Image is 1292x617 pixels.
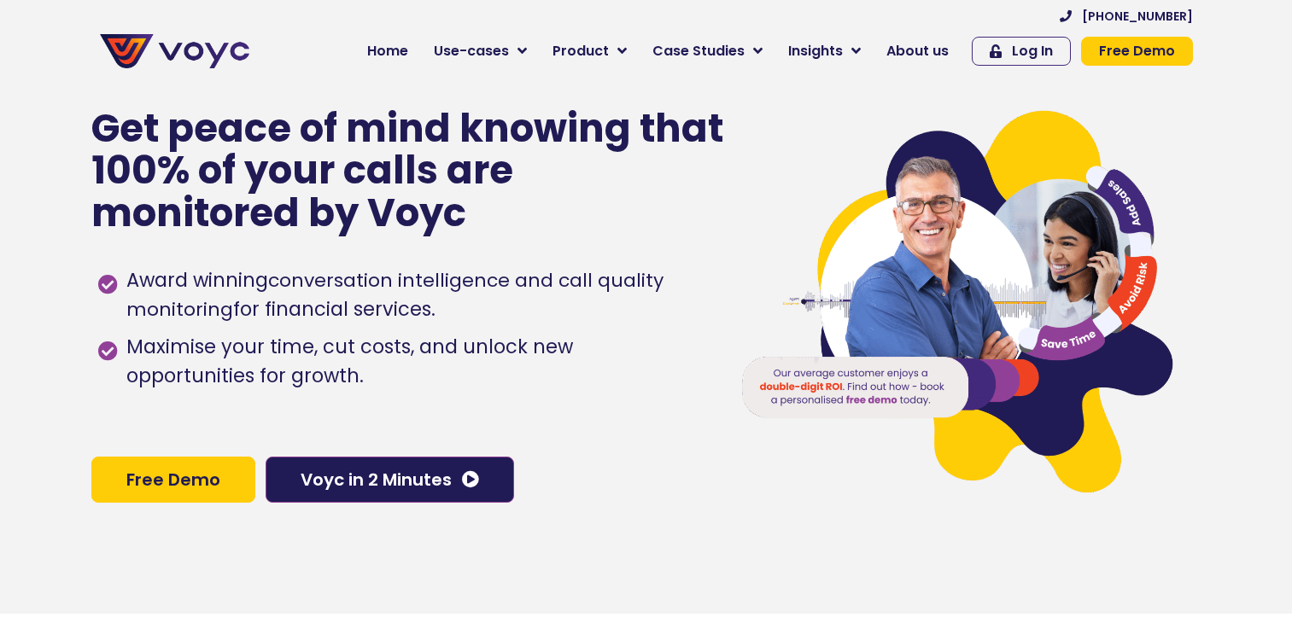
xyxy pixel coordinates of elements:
[266,457,514,503] a: Voyc in 2 Minutes
[540,34,640,68] a: Product
[552,41,609,61] span: Product
[886,41,949,61] span: About us
[1012,44,1053,58] span: Log In
[1099,44,1175,58] span: Free Demo
[421,34,540,68] a: Use-cases
[1082,10,1193,22] span: [PHONE_NUMBER]
[652,41,745,61] span: Case Studies
[122,266,705,324] span: Award winning for financial services.
[354,34,421,68] a: Home
[91,108,726,235] p: Get peace of mind knowing that 100% of your calls are monitored by Voyc
[301,471,452,488] span: Voyc in 2 Minutes
[100,34,249,68] img: voyc-full-logo
[972,37,1071,66] a: Log In
[775,34,874,68] a: Insights
[434,41,509,61] span: Use-cases
[126,267,664,323] h1: conversation intelligence and call quality monitoring
[1060,10,1193,22] a: [PHONE_NUMBER]
[367,41,408,61] span: Home
[91,457,255,503] a: Free Demo
[788,41,843,61] span: Insights
[640,34,775,68] a: Case Studies
[122,333,705,391] span: Maximise your time, cut costs, and unlock new opportunities for growth.
[126,471,220,488] span: Free Demo
[874,34,962,68] a: About us
[1081,37,1193,66] a: Free Demo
